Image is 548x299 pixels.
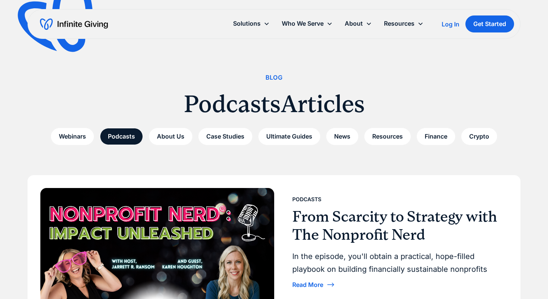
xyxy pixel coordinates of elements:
div: Solutions [227,15,276,32]
div: Resources [378,15,430,32]
div: In the episode, you'll obtain a practical, hope-filled playbook on building financially sustainab... [292,250,502,276]
div: Solutions [233,18,261,29]
h1: Podcasts [184,89,281,119]
div: Log In [442,21,459,27]
a: Case Studies [198,128,252,145]
div: Blog [266,72,283,83]
a: Webinars [51,128,94,145]
h1: Articles [281,89,365,119]
div: About [339,15,378,32]
a: Crypto [461,128,497,145]
a: home [40,18,108,30]
div: Resources [384,18,414,29]
h3: From Scarcity to Strategy with The Nonprofit Nerd [292,208,502,244]
a: About Us [149,128,192,145]
a: Podcasts [100,128,143,145]
div: Podcasts [292,195,321,204]
a: Resources [364,128,411,145]
a: Finance [417,128,455,145]
a: Get Started [465,15,514,32]
div: Read More [292,282,323,288]
div: Who We Serve [276,15,339,32]
a: News [326,128,358,145]
a: Ultimate Guides [258,128,320,145]
div: Who We Serve [282,18,324,29]
div: About [345,18,363,29]
a: Log In [442,20,459,29]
